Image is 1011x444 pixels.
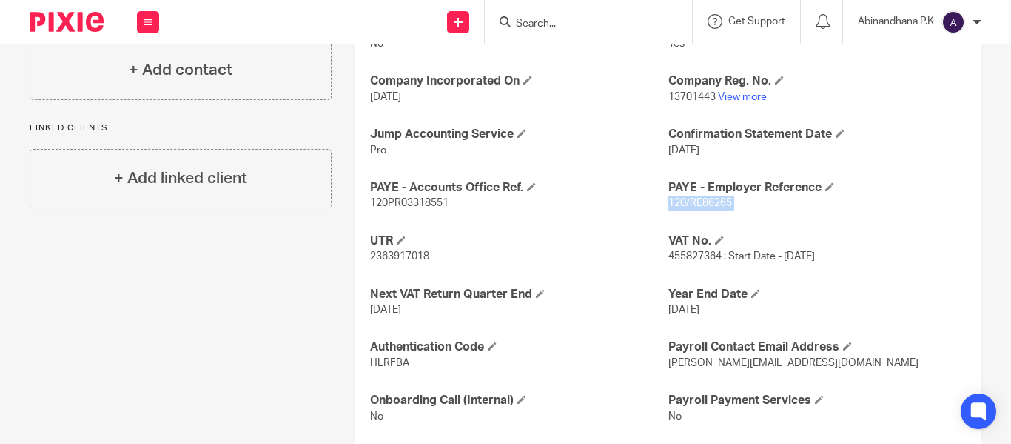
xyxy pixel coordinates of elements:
[941,10,965,34] img: svg%3E
[370,92,401,102] span: [DATE]
[370,411,383,422] span: No
[668,393,966,408] h4: Payroll Payment Services
[370,145,386,156] span: Pro
[30,122,332,134] p: Linked clients
[668,198,732,208] span: 120/RE86265
[668,411,682,422] span: No
[370,198,449,208] span: 120PR03318551
[370,339,668,355] h4: Authentication Code
[370,39,383,49] span: No
[370,233,668,249] h4: UTR
[668,127,966,142] h4: Confirmation Statement Date
[370,251,429,262] span: 2363917018
[668,358,918,368] span: [PERSON_NAME][EMAIL_ADDRESS][DOMAIN_NAME]
[668,39,685,49] span: Yes
[668,180,966,196] h4: PAYE - Employer Reference
[370,73,668,89] h4: Company Incorporated On
[370,393,668,408] h4: Onboarding Call (Internal)
[668,251,815,262] span: 455827364 : Start Date - [DATE]
[668,287,966,302] h4: Year End Date
[668,233,966,249] h4: VAT No.
[718,92,767,102] a: View more
[370,305,401,315] span: [DATE]
[30,12,104,32] img: Pixie
[668,145,699,156] span: [DATE]
[114,167,247,190] h4: + Add linked client
[370,358,409,368] span: HLRFBA
[728,16,785,27] span: Get Support
[668,92,716,102] span: 13701443
[370,127,668,142] h4: Jump Accounting Service
[668,339,966,355] h4: Payroll Contact Email Address
[129,59,232,82] h4: + Add contact
[370,287,668,302] h4: Next VAT Return Quarter End
[858,14,934,29] p: Abinandhana P.K
[668,305,699,315] span: [DATE]
[668,73,966,89] h4: Company Reg. No.
[370,180,668,196] h4: PAYE - Accounts Office Ref.
[514,18,648,31] input: Search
